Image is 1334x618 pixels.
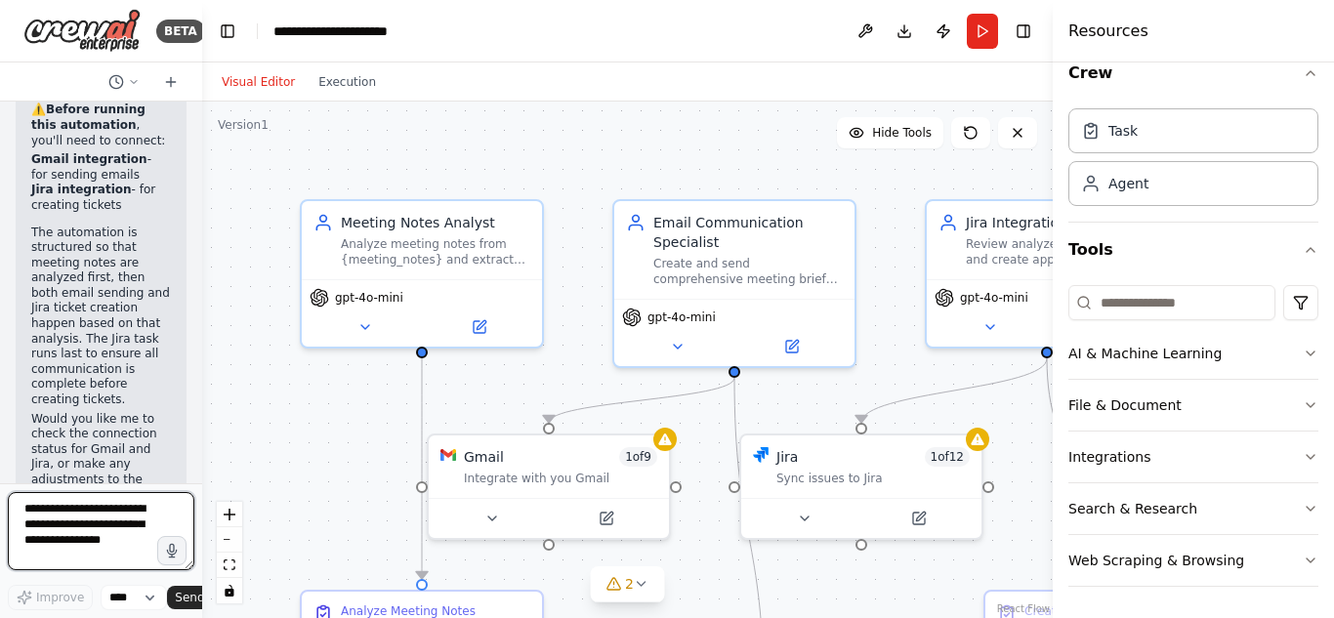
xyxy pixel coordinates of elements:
[31,152,171,183] li: - for sending emails
[1068,101,1318,222] div: Crew
[31,183,171,213] li: - for creating tickets
[925,199,1169,349] div: Jira Integration SpecialistReview analyzed meeting notes and create appropriate Jira change reque...
[1108,121,1138,141] div: Task
[997,603,1050,614] a: React Flow attribution
[341,213,530,232] div: Meeting Notes Analyst
[1068,46,1318,101] button: Crew
[217,553,242,578] button: fit view
[1010,18,1037,45] button: Hide right sidebar
[1068,483,1318,534] button: Search & Research
[551,507,661,530] button: Open in side panel
[776,447,798,467] div: Jira
[31,183,132,196] strong: Jira integration
[1068,432,1318,482] button: Integrations
[155,70,187,94] button: Start a new chat
[412,358,432,579] g: Edge from 72287e01-c9c7-40b9-9f9c-bb4c312a05a8 to e8043575-a542-42e3-9199-5bdac537bd91
[966,236,1155,268] div: Review analyzed meeting notes and create appropriate Jira change requests or issues for any ident...
[157,536,187,565] button: Click to speak your automation idea
[863,507,974,530] button: Open in side panel
[966,213,1155,232] div: Jira Integration Specialist
[925,447,971,467] span: Number of enabled actions
[852,358,1057,423] g: Edge from 2db7fe70-5a3b-4812-8c3b-1efd7897391d to 46ece328-4c72-4349-810f-895895cc1f53
[1068,328,1318,379] button: AI & Machine Learning
[625,574,634,594] span: 2
[300,199,544,349] div: Meeting Notes AnalystAnalyze meeting notes from {meeting_notes} and extract key information inclu...
[101,70,147,94] button: Switch to previous chat
[776,471,970,486] div: Sync issues to Jira
[31,103,146,132] strong: Before running this automation
[424,315,534,339] button: Open in side panel
[753,447,769,463] img: Jira
[1108,174,1148,193] div: Agent
[217,527,242,553] button: zoom out
[218,117,269,133] div: Version 1
[217,502,242,603] div: React Flow controls
[739,433,983,540] div: JiraJira1of12Sync issues to Jira
[217,502,242,527] button: zoom in
[31,226,171,408] p: The automation is structured so that meeting notes are analyzed first, then both email sending an...
[31,152,147,166] strong: Gmail integration
[31,103,171,148] p: ⚠️ , you'll need to connect:
[335,290,403,306] span: gpt-4o-mini
[31,412,171,504] p: Would you like me to check the connection status for Gmail and Jira, or make any adjustments to t...
[217,578,242,603] button: toggle interactivity
[872,125,932,141] span: Hide Tools
[156,20,205,43] div: BETA
[23,9,141,53] img: Logo
[464,471,657,486] div: Integrate with you Gmail
[210,70,307,94] button: Visual Editor
[307,70,388,94] button: Execution
[167,586,228,609] button: Send
[214,18,241,45] button: Hide left sidebar
[36,590,84,605] span: Improve
[1068,277,1318,602] div: Tools
[653,213,843,252] div: Email Communication Specialist
[1068,535,1318,586] button: Web Scraping & Browsing
[440,447,456,463] img: Gmail
[619,447,657,467] span: Number of enabled actions
[427,433,671,540] div: GmailGmail1of9Integrate with you Gmail
[1068,223,1318,277] button: Tools
[539,378,744,423] g: Edge from 4b2f4069-6b45-441c-8dc4-f806985d8a91 to 47a2bea5-c79f-4434-bbd8-3db05eff0cb8
[1068,20,1148,43] h4: Resources
[653,256,843,287] div: Create and send comprehensive meeting brief emails to {email_recipients} based on analyzed meetin...
[175,590,204,605] span: Send
[1068,380,1318,431] button: File & Document
[341,236,530,268] div: Analyze meeting notes from {meeting_notes} and extract key information including action items, de...
[736,335,847,358] button: Open in side panel
[647,309,716,325] span: gpt-4o-mini
[960,290,1028,306] span: gpt-4o-mini
[590,566,665,602] button: 2
[464,447,504,467] div: Gmail
[612,199,856,368] div: Email Communication SpecialistCreate and send comprehensive meeting brief emails to {email_recipi...
[837,117,943,148] button: Hide Tools
[1037,358,1115,579] g: Edge from 2db7fe70-5a3b-4812-8c3b-1efd7897391d to e32f1930-3123-45c4-bd1a-fbe7b52b6032
[273,21,430,41] nav: breadcrumb
[8,585,93,610] button: Improve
